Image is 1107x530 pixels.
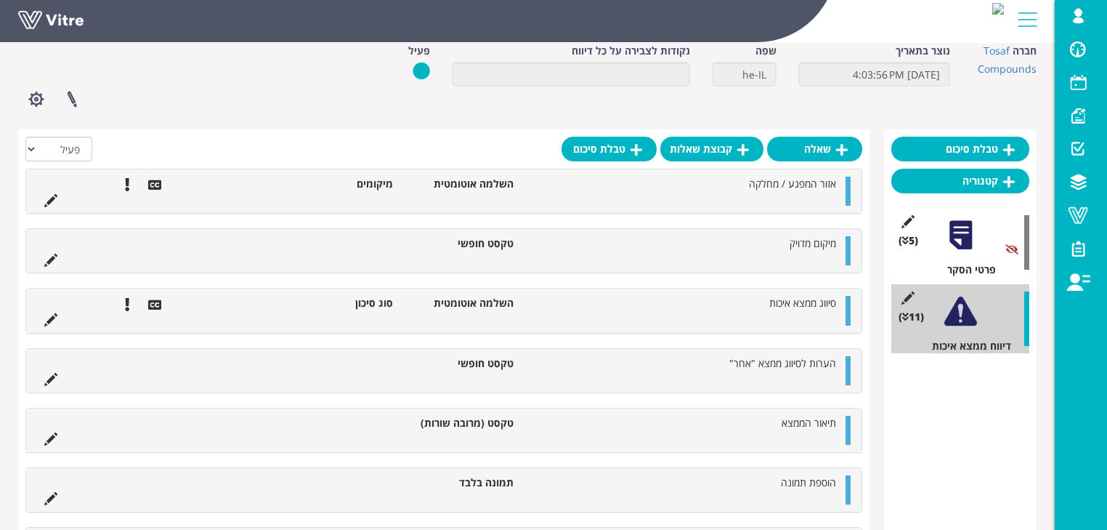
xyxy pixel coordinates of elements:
a: טבלת סיכום [561,137,657,161]
label: שפה [755,44,776,58]
img: yes [413,62,430,80]
li: השלמה אוטומטית [400,177,522,191]
span: אזור המפגע / מחלקה [749,177,836,190]
span: (11 ) [899,310,924,324]
div: פרטי הסקר [902,262,1029,277]
span: הערות לסיווג ממצא "אחר" [729,356,836,370]
label: חברה [1013,44,1037,58]
a: טבלת סיכום [891,137,1029,161]
a: Tosaf Compounds [978,44,1037,76]
li: סוג סיכון [279,296,400,310]
a: קבוצת שאלות [660,137,763,161]
li: השלמה אוטומטית [400,296,522,310]
div: דיווח ממצא איכות [902,339,1029,353]
li: טקסט חופשי [400,236,522,251]
label: נקודות לצבירה על כל דיווח [572,44,690,58]
span: הוספת תמונה [781,475,836,489]
span: סיווג ממצא איכות [769,296,836,310]
li: מיקומים [279,177,400,191]
a: קטגוריה [891,169,1029,193]
label: פעיל [408,44,430,58]
label: נוצר בתאריך [896,44,950,58]
img: 213400ce-9a7b-4ad3-be5b-f47b1f4be68a.png [992,3,1004,15]
span: (5 ) [899,233,918,248]
li: טקסט (מרובה שורות) [400,416,522,430]
span: מיקום מדויק [790,236,836,250]
a: שאלה [767,137,862,161]
li: טקסט חופשי [400,356,522,371]
li: תמונה בלבד [400,475,522,490]
span: תיאור הממצא [782,416,836,430]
